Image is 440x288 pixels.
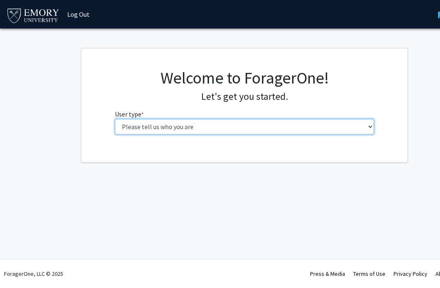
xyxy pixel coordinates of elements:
[115,109,144,119] label: User type
[115,91,374,103] h4: Let's get you started.
[4,259,63,288] div: ForagerOne, LLC © 2025
[115,68,374,88] h1: Welcome to ForagerOne!
[6,251,35,282] iframe: Chat
[6,6,60,24] img: Emory University Logo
